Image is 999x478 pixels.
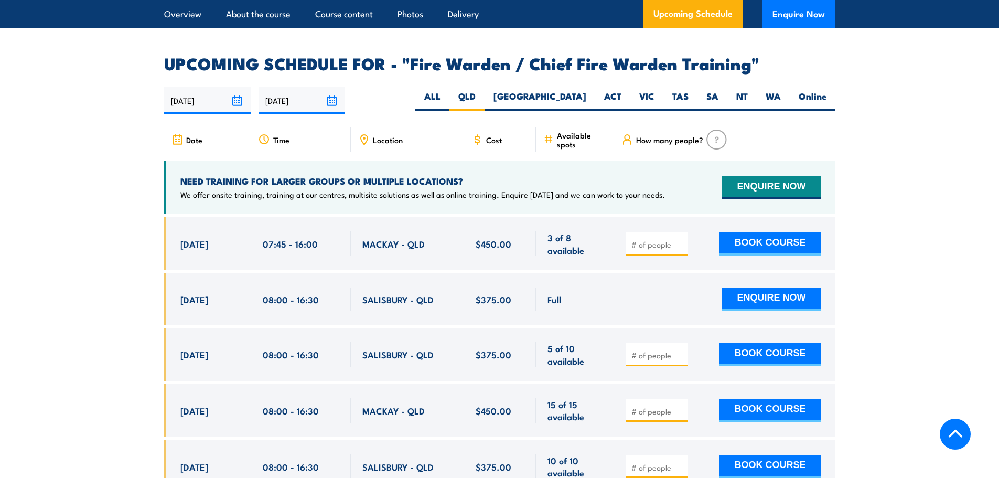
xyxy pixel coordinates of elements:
h2: UPCOMING SCHEDULE FOR - "Fire Warden / Chief Fire Warden Training" [164,56,835,70]
p: We offer onsite training, training at our centres, multisite solutions as well as online training... [180,189,665,200]
input: To date [259,87,345,114]
span: Date [186,135,202,144]
span: $375.00 [476,348,511,360]
label: ACT [595,90,630,111]
span: 3 of 8 available [547,231,603,256]
button: ENQUIRE NOW [722,176,821,199]
label: TAS [663,90,697,111]
span: MACKAY - QLD [362,405,425,417]
span: Cost [486,135,502,144]
label: Online [790,90,835,111]
button: BOOK COURSE [719,343,821,366]
span: SALISBURY - QLD [362,348,434,360]
span: 5 of 10 available [547,342,603,367]
span: $450.00 [476,405,511,417]
span: 08:00 - 16:30 [263,461,319,473]
label: NT [727,90,757,111]
label: [GEOGRAPHIC_DATA] [485,90,595,111]
button: BOOK COURSE [719,232,821,256]
span: $450.00 [476,238,511,250]
span: [DATE] [180,348,208,360]
input: From date [164,87,251,114]
span: MACKAY - QLD [362,238,425,250]
label: WA [757,90,790,111]
h4: NEED TRAINING FOR LARGER GROUPS OR MULTIPLE LOCATIONS? [180,175,665,187]
button: BOOK COURSE [719,455,821,478]
span: SALISBURY - QLD [362,293,434,305]
span: [DATE] [180,405,208,417]
label: SA [697,90,727,111]
input: # of people [631,350,684,360]
input: # of people [631,406,684,417]
button: ENQUIRE NOW [722,288,821,311]
span: [DATE] [180,293,208,305]
button: BOOK COURSE [719,399,821,422]
span: SALISBURY - QLD [362,461,434,473]
span: [DATE] [180,238,208,250]
span: 08:00 - 16:30 [263,348,319,360]
span: Available spots [557,131,607,148]
span: $375.00 [476,293,511,305]
span: $375.00 [476,461,511,473]
input: # of people [631,462,684,473]
span: 08:00 - 16:30 [263,405,319,417]
span: Location [373,135,403,144]
span: 08:00 - 16:30 [263,293,319,305]
label: QLD [449,90,485,111]
span: 07:45 - 16:00 [263,238,318,250]
span: How many people? [636,135,703,144]
label: VIC [630,90,663,111]
span: [DATE] [180,461,208,473]
span: Full [547,293,561,305]
label: ALL [415,90,449,111]
span: 15 of 15 available [547,398,603,423]
input: # of people [631,239,684,250]
span: Time [273,135,289,144]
